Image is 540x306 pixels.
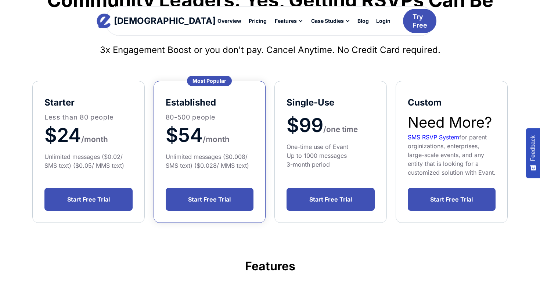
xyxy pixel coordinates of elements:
a: Blog [354,15,372,27]
h5: Custom [408,97,496,108]
h3: Features [32,258,508,275]
div: Try Free [413,13,427,30]
div: Features [270,15,307,27]
div: Features [275,18,297,24]
p: 80-500 people [166,112,254,122]
span: $24 [44,124,81,147]
h5: starter [44,97,133,108]
a: Try Free [403,9,436,33]
div: Unlimited messages ($0.02/ SMS text) ($0.05/ MMS text) [44,152,133,170]
div: Blog [357,18,369,24]
a: month [206,124,230,147]
div: Login [376,18,390,24]
div: Case Studies [307,15,354,27]
span: $54 [166,124,203,147]
a: Start Free Trial [44,188,133,211]
div: Unlimited messages ($0.008/ SMS text) ($0.028/ MMS text) [166,152,254,170]
div: One-time use of Evant Up to 1000 messages 3-month period [287,142,375,169]
span: /one time [323,125,358,134]
h2: Need More? [408,112,496,133]
span: month [206,135,230,144]
a: Overview [214,15,245,27]
span: / [203,135,206,144]
div: Most Popular [187,76,232,86]
span: $99 [287,114,323,137]
button: Feedback - Show survey [526,128,540,178]
div: Overview [217,18,241,24]
span: Feedback [530,135,536,161]
a: Start Free Trial [287,188,375,211]
div: Case Studies [311,18,344,24]
div: [DEMOGRAPHIC_DATA] [114,17,216,25]
h5: Single-Use [287,97,375,108]
a: Start Free Trial [408,188,496,211]
a: Login [372,15,394,27]
a: Start Free Trial [166,188,254,211]
div: Pricing [249,18,267,24]
span: /month [81,135,108,144]
p: Less than 80 people [44,112,133,122]
h5: established [166,97,254,108]
div: for parent orginizations, enterprises, large-scale events, and any entity that is looking for a c... [408,133,496,177]
a: Pricing [245,15,270,27]
a: SMS RSVP System [408,134,459,141]
a: home [104,14,209,28]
